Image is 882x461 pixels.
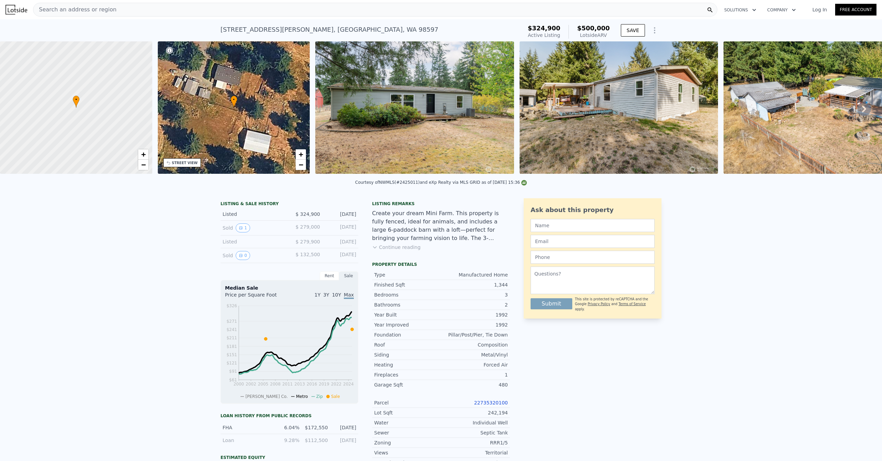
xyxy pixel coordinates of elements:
[621,24,645,37] button: SAVE
[374,281,441,288] div: Finished Sqft
[319,382,329,387] tspan: 2019
[33,6,116,14] span: Search an address or region
[531,219,655,232] input: Name
[441,291,508,298] div: 3
[374,271,441,278] div: Type
[296,252,320,257] span: $ 132,500
[225,291,289,302] div: Price per Square Foot
[223,424,271,431] div: FHA
[441,371,508,378] div: 1
[332,424,356,431] div: [DATE]
[226,303,237,308] tspan: $326
[220,201,358,208] div: LISTING & SALE HISTORY
[339,271,358,280] div: Sale
[577,24,610,32] span: $500,000
[374,341,441,348] div: Roof
[296,394,308,399] span: Metro
[441,281,508,288] div: 1,344
[588,302,610,306] a: Privacy Policy
[332,292,341,298] span: 10Y
[374,399,441,406] div: Parcel
[441,271,508,278] div: Manufactured Home
[73,97,80,103] span: •
[372,244,421,251] button: Continue reading
[374,429,441,436] div: Sewer
[374,449,441,456] div: Views
[296,160,306,170] a: Zoom out
[226,344,237,349] tspan: $181
[719,4,762,16] button: Solutions
[804,6,835,13] a: Log In
[441,341,508,348] div: Composition
[372,262,510,267] div: Property details
[374,301,441,308] div: Bathrooms
[236,251,250,260] button: View historical data
[326,211,356,218] div: [DATE]
[618,302,646,306] a: Terms of Service
[441,409,508,416] div: 242,194
[528,32,560,38] span: Active Listing
[307,382,317,387] tspan: 2016
[138,149,148,160] a: Zoom in
[374,381,441,388] div: Garage Sqft
[226,335,237,340] tspan: $211
[528,24,561,32] span: $324,900
[441,381,508,388] div: 480
[236,223,250,232] button: View historical data
[374,439,441,446] div: Zoning
[234,382,244,387] tspan: 2000
[575,297,655,312] div: This site is protected by reCAPTCHA and the Google and apply.
[230,97,237,103] span: •
[296,149,306,160] a: Zoom in
[835,4,876,16] a: Free Account
[315,41,514,174] img: Sale: 169769174 Parcel: 97134883
[374,291,441,298] div: Bedrooms
[441,429,508,436] div: Septic Tank
[296,211,320,217] span: $ 324,900
[141,150,145,159] span: +
[226,361,237,365] tspan: $121
[225,284,354,291] div: Median Sale
[520,41,718,174] img: Sale: 169769174 Parcel: 97134883
[316,394,323,399] span: Zip
[229,378,237,382] tspan: $61
[326,238,356,245] div: [DATE]
[374,361,441,368] div: Heating
[296,224,320,230] span: $ 279,000
[531,205,655,215] div: Ask about this property
[441,361,508,368] div: Forced Air
[531,235,655,248] input: Email
[441,301,508,308] div: 2
[343,382,354,387] tspan: 2024
[441,449,508,456] div: Territorial
[230,96,237,108] div: •
[374,321,441,328] div: Year Improved
[141,160,145,169] span: −
[374,351,441,358] div: Siding
[531,251,655,264] input: Phone
[326,223,356,232] div: [DATE]
[577,32,610,39] div: Lotside ARV
[326,251,356,260] div: [DATE]
[223,223,284,232] div: Sold
[223,238,284,245] div: Listed
[441,439,508,446] div: RRR1/5
[331,394,340,399] span: Sale
[220,25,438,34] div: [STREET_ADDRESS][PERSON_NAME] , [GEOGRAPHIC_DATA] , WA 98597
[374,371,441,378] div: Fireplaces
[226,319,237,324] tspan: $271
[323,292,329,298] span: 3Y
[374,419,441,426] div: Water
[172,160,198,166] div: STREET VIEW
[521,180,527,186] img: NWMLS Logo
[6,5,27,14] img: Lotside
[441,331,508,338] div: Pillar/Post/Pier, Tie Down
[258,382,268,387] tspan: 2005
[295,382,305,387] tspan: 2013
[73,96,80,108] div: •
[245,394,288,399] span: [PERSON_NAME] Co.
[296,239,320,244] span: $ 279,900
[282,382,293,387] tspan: 2011
[220,413,358,419] div: Loan history from public records
[315,292,320,298] span: 1Y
